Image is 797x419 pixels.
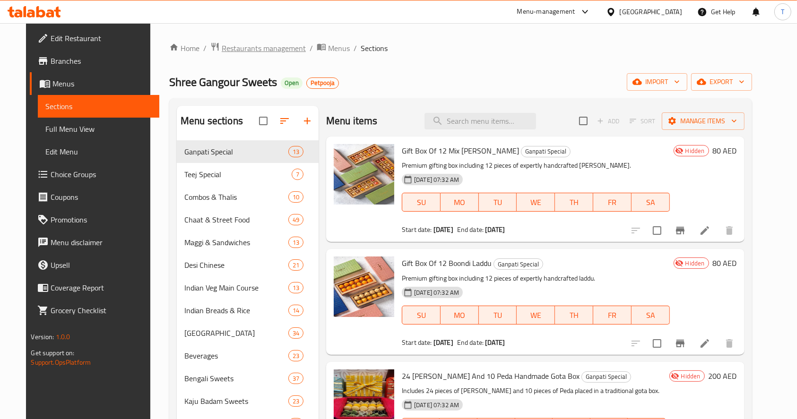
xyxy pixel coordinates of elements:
[402,193,441,212] button: SU
[184,191,288,203] span: Combos & Thalis
[184,327,288,339] div: South Indian Main Course
[288,305,303,316] div: items
[169,42,752,54] nav: breadcrumb
[555,306,593,325] button: TH
[288,350,303,361] div: items
[677,372,704,381] span: Hidden
[51,169,152,180] span: Choice Groups
[56,331,70,343] span: 1.0.0
[669,332,692,355] button: Branch-specific-item
[402,306,441,325] button: SU
[410,288,463,297] span: [DATE] 07:32 AM
[620,7,682,17] div: [GEOGRAPHIC_DATA]
[402,256,492,270] span: Gift Box Of 12 Boondi Laddu
[326,114,378,128] h2: Menu items
[597,196,628,209] span: FR
[718,219,741,242] button: delete
[521,146,571,157] div: Ganpati Special
[699,76,745,88] span: export
[669,115,737,127] span: Manage items
[289,193,303,202] span: 10
[30,72,159,95] a: Menus
[483,196,513,209] span: TU
[289,374,303,383] span: 37
[51,282,152,293] span: Coverage Report
[288,373,303,384] div: items
[289,215,303,224] span: 49
[30,231,159,254] a: Menu disclaimer
[169,43,199,54] a: Home
[307,79,338,87] span: Petpooja
[517,306,555,325] button: WE
[632,193,670,212] button: SA
[184,259,288,271] span: Desi Chinese
[184,373,288,384] span: Bengali Sweets
[184,282,288,293] div: Indian Veg Main Course
[559,196,589,209] span: TH
[517,6,575,17] div: Menu-management
[292,170,303,179] span: 7
[635,308,666,322] span: SA
[184,395,288,407] span: Kaju Badam Sweets
[334,257,394,317] img: Gift Box Of 12 Boondi Laddu
[593,193,632,212] button: FR
[424,113,536,129] input: search
[30,208,159,231] a: Promotions
[669,219,692,242] button: Branch-specific-item
[559,308,589,322] span: TH
[288,214,303,225] div: items
[30,186,159,208] a: Coupons
[177,276,319,299] div: Indian Veg Main Course13
[177,367,319,390] div: Bengali Sweets37
[289,147,303,156] span: 13
[30,276,159,299] a: Coverage Report
[494,259,543,270] span: Ganpati Special
[433,336,453,349] b: [DATE]
[597,308,628,322] span: FR
[184,350,288,361] span: Beverages
[517,193,555,212] button: WE
[662,112,745,130] button: Manage items
[682,259,709,268] span: Hidden
[30,50,159,72] a: Branches
[520,308,551,322] span: WE
[402,223,432,236] span: Start date:
[177,163,319,186] div: Teej Special7
[581,371,631,383] div: Ganpati Special
[184,169,292,180] div: Teej Special
[441,306,479,325] button: MO
[288,327,303,339] div: items
[51,259,152,271] span: Upsell
[520,196,551,209] span: WE
[52,78,152,89] span: Menus
[402,336,432,349] span: Start date:
[288,282,303,293] div: items
[402,273,670,284] p: Premium gifting box including 12 pieces of expertly handcrafted laddu.
[30,299,159,322] a: Grocery Checklist
[289,306,303,315] span: 14
[289,283,303,292] span: 13
[184,214,288,225] span: Chaat & Street Food
[479,306,517,325] button: TU
[184,327,288,339] span: [GEOGRAPHIC_DATA]
[177,186,319,208] div: Combos & Thalis10
[51,214,152,225] span: Promotions
[361,43,388,54] span: Sections
[288,237,303,248] div: items
[181,114,243,128] h2: Menu sections
[30,163,159,186] a: Choice Groups
[177,140,319,163] div: Ganpati Special13
[406,308,437,322] span: SU
[177,390,319,412] div: Kaju Badam Sweets23
[184,146,288,157] span: Ganpati Special
[281,79,303,87] span: Open
[699,338,710,349] a: Edit menu item
[169,71,277,93] span: Shree Gangour Sweets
